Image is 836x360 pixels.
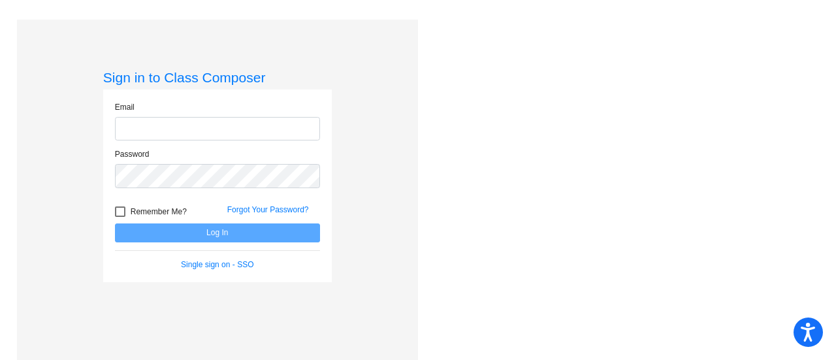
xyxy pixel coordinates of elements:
[115,101,135,113] label: Email
[103,69,332,86] h3: Sign in to Class Composer
[115,148,150,160] label: Password
[115,223,320,242] button: Log In
[131,204,187,220] span: Remember Me?
[181,260,253,269] a: Single sign on - SSO
[227,205,309,214] a: Forgot Your Password?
